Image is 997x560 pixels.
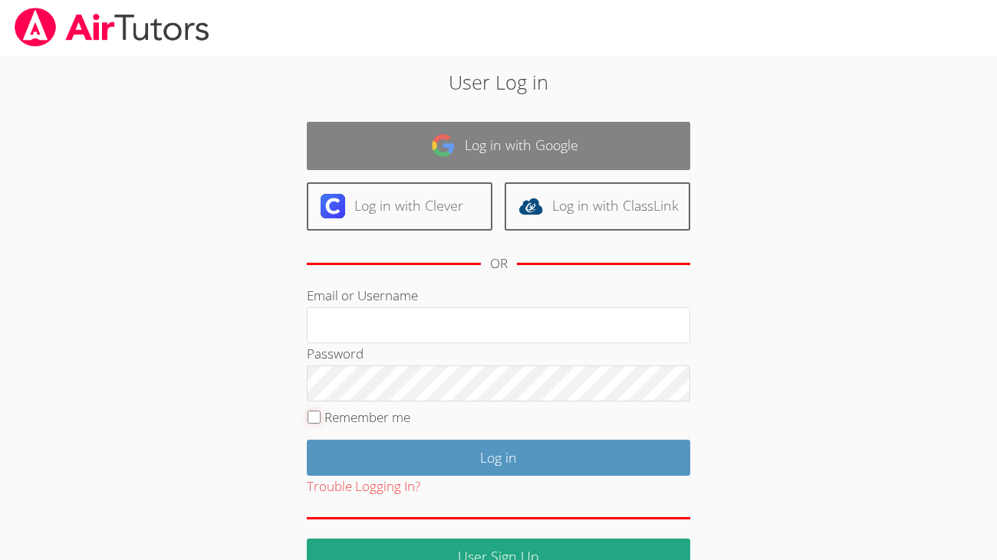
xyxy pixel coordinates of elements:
[431,133,456,158] img: google-logo-50288ca7cdecda66e5e0955fdab243c47b7ad437acaf1139b6f446037453330a.svg
[505,182,690,231] a: Log in with ClassLink
[307,345,364,362] label: Password
[13,8,211,47] img: airtutors_banner-c4298cdbf04f3fff15de1276eac7730deb9818008684d7c2e4769d2f7ddbe033.png
[321,194,345,218] img: clever-logo-6eab21bc6e7a338710f1a6ff85c0baf02591cd810cc4098c63d3a4b26e2feb20.svg
[324,408,410,426] label: Remember me
[307,122,690,170] a: Log in with Google
[307,476,420,498] button: Trouble Logging In?
[229,67,768,97] h2: User Log in
[307,287,418,304] label: Email or Username
[490,253,508,275] div: OR
[518,194,543,218] img: classlink-logo-d6bb404cc1216ec64c9a2012d9dc4662098be43eaf13dc465df04b49fa7ab582.svg
[307,182,492,231] a: Log in with Clever
[307,440,690,476] input: Log in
